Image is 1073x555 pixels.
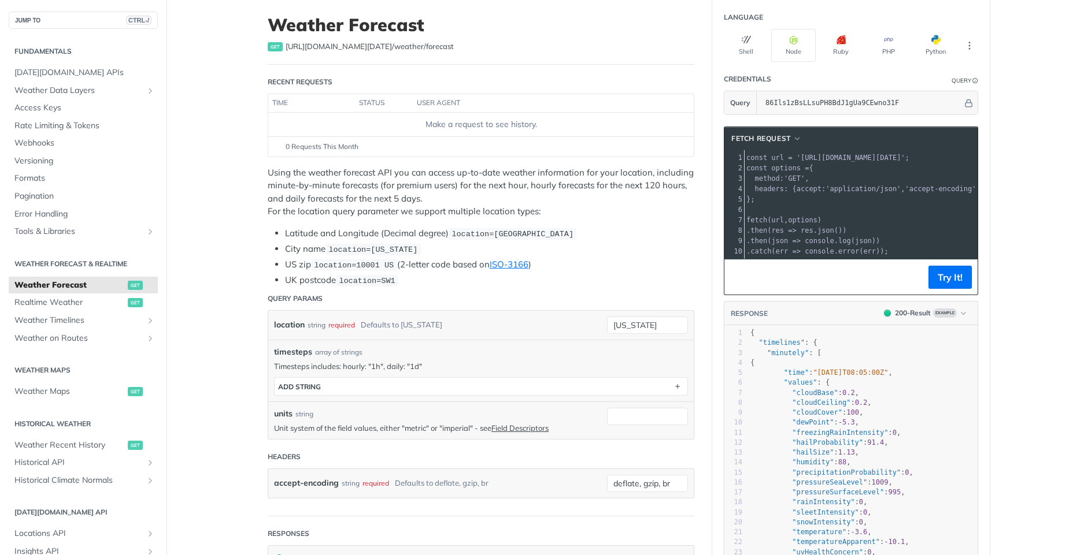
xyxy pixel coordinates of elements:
[788,226,796,234] span: =>
[792,389,838,397] span: "cloudBase"
[750,408,863,416] span: : ,
[792,478,867,486] span: "pressureSeaLevel"
[750,458,851,466] span: : ,
[792,518,854,526] span: "snowIntensity"
[490,259,528,270] a: ISO-3166
[314,261,394,270] span: location=10001 US
[771,154,784,162] span: url
[792,508,859,516] span: "sleetIntensity"
[724,338,742,348] div: 2
[268,452,301,462] div: Headers
[771,164,801,172] span: options
[792,438,863,446] span: "hailProbability"
[14,155,155,167] span: Versioning
[9,12,158,29] button: JUMP TOCTRL-/
[724,527,742,537] div: 21
[792,488,884,496] span: "pressureSurfaceLevel"
[771,226,784,234] span: res
[724,215,744,225] div: 7
[9,152,158,170] a: Versioning
[859,498,863,506] span: 0
[9,188,158,205] a: Pagination
[750,226,767,234] span: then
[128,441,143,450] span: get
[784,174,805,182] span: 'GET'
[750,237,767,245] span: then
[724,328,742,338] div: 1
[838,247,859,255] span: error
[9,330,158,347] a: Weather on RoutesShow subpages for Weather on Routes
[268,42,283,51] span: get
[9,454,158,471] a: Historical APIShow subpages for Historical API
[855,528,868,536] span: 3.6
[792,458,834,466] span: "humidity"
[14,457,143,468] span: Historical API
[746,226,847,234] span: . ( . ())
[9,206,158,223] a: Error Handling
[268,528,309,539] div: Responses
[268,77,332,87] div: Recent Requests
[724,418,742,427] div: 10
[724,236,744,246] div: 9
[863,508,867,516] span: 0
[295,409,313,419] div: string
[838,237,851,245] span: log
[792,538,880,546] span: "temperatureApparent"
[14,120,155,132] span: Rate Limiting & Tokens
[339,277,395,285] span: location=SW1
[9,383,158,400] a: Weather Mapsget
[750,528,872,536] span: : ,
[14,102,155,114] span: Access Keys
[268,293,323,304] div: Query Params
[724,378,742,388] div: 6
[750,247,771,255] span: catch
[724,537,742,547] div: 22
[286,41,454,53] span: https://api.tomorrow.io/v4/weather/forecast
[14,191,155,202] span: Pagination
[746,195,755,203] span: };
[9,277,158,294] a: Weather Forecastget
[838,418,842,426] span: -
[750,508,872,516] span: : ,
[9,64,158,81] a: [DATE][DOMAIN_NAME] APIs
[14,280,125,291] span: Weather Forecast
[724,12,763,23] div: Language
[274,361,688,371] p: Timesteps includes: hourly: "1h", daily: "1d"
[863,247,876,255] span: err
[963,97,975,109] button: Hide
[9,82,158,99] a: Weather Data LayersShow subpages for Weather Data Layers
[797,185,822,193] span: accept
[792,408,842,416] span: "cloudCover"
[724,388,742,398] div: 7
[805,164,809,172] span: =
[727,133,805,144] button: fetch Request
[146,227,155,236] button: Show subpages for Tools & Libraries
[817,226,834,234] span: json
[792,398,850,407] span: "cloudCeiling"
[746,247,889,255] span: . ( . ( ));
[14,297,125,308] span: Realtime Weather
[146,476,155,485] button: Show subpages for Historical Climate Normals
[750,448,859,456] span: : ,
[888,488,901,496] span: 995
[933,308,957,318] span: Example
[9,294,158,311] a: Realtime Weatherget
[724,358,742,368] div: 4
[724,29,768,62] button: Shell
[895,308,931,318] div: 200 - Result
[913,29,958,62] button: Python
[952,76,978,85] div: QueryInformation
[754,185,784,193] span: headers
[273,118,689,131] div: Make a request to see history.
[14,528,143,539] span: Locations API
[395,475,489,491] div: Defaults to deflate, gzip, br
[328,316,355,333] div: required
[771,216,784,224] span: url
[813,368,888,377] span: "[DATE]T08:05:00Z"
[731,133,791,144] span: fetch Request
[884,310,891,316] span: 200
[9,259,158,269] h2: Weather Forecast & realtime
[724,194,744,204] div: 5
[750,518,867,526] span: : ,
[788,154,792,162] span: =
